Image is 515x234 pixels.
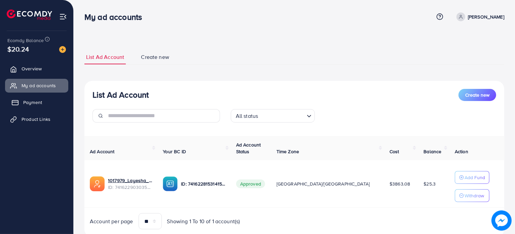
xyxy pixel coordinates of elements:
span: Overview [22,65,42,72]
img: image [491,210,512,231]
p: [PERSON_NAME] [468,13,504,21]
span: Showing 1 To 10 of 1 account(s) [167,218,240,225]
span: $20.24 [7,44,29,54]
span: Ad Account Status [236,141,261,155]
span: Cost [390,148,399,155]
a: Payment [5,96,68,109]
a: [PERSON_NAME] [454,12,504,21]
span: Ad Account [90,148,115,155]
span: [GEOGRAPHIC_DATA]/[GEOGRAPHIC_DATA] [277,180,370,187]
span: Account per page [90,218,133,225]
span: Create new [465,92,489,98]
img: logo [7,9,52,20]
a: Product Links [5,112,68,126]
img: ic-ads-acc.e4c84228.svg [90,176,105,191]
span: Ecomdy Balance [7,37,44,44]
span: My ad accounts [22,82,56,89]
img: ic-ba-acc.ded83a64.svg [163,176,178,191]
p: Add Fund [465,173,485,181]
a: Overview [5,62,68,75]
input: Search for option [260,110,304,121]
h3: List Ad Account [93,90,149,100]
span: Approved [236,179,265,188]
button: Withdraw [455,189,489,202]
div: <span class='underline'>1017979_Layesha_1726725405290</span></br>7416229030350962704 [108,177,152,191]
p: Withdraw [465,192,484,200]
a: 1017979_Layesha_1726725405290 [108,177,152,184]
button: Add Fund [455,171,489,184]
img: menu [59,13,67,21]
span: Your BC ID [163,148,186,155]
span: All status [234,111,260,121]
span: Action [455,148,468,155]
div: Search for option [231,109,315,123]
button: Create new [458,89,496,101]
a: My ad accounts [5,79,68,92]
span: Balance [424,148,441,155]
span: ID: 7416229030350962704 [108,184,152,191]
span: Payment [23,99,42,106]
span: $25.3 [424,180,436,187]
span: Product Links [22,116,50,123]
p: ID: 7416228153141559312 [181,180,225,188]
span: List Ad Account [86,53,124,61]
span: $3863.08 [390,180,410,187]
img: image [59,46,66,53]
span: Create new [141,53,169,61]
span: Time Zone [277,148,299,155]
h3: My ad accounts [84,12,147,22]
